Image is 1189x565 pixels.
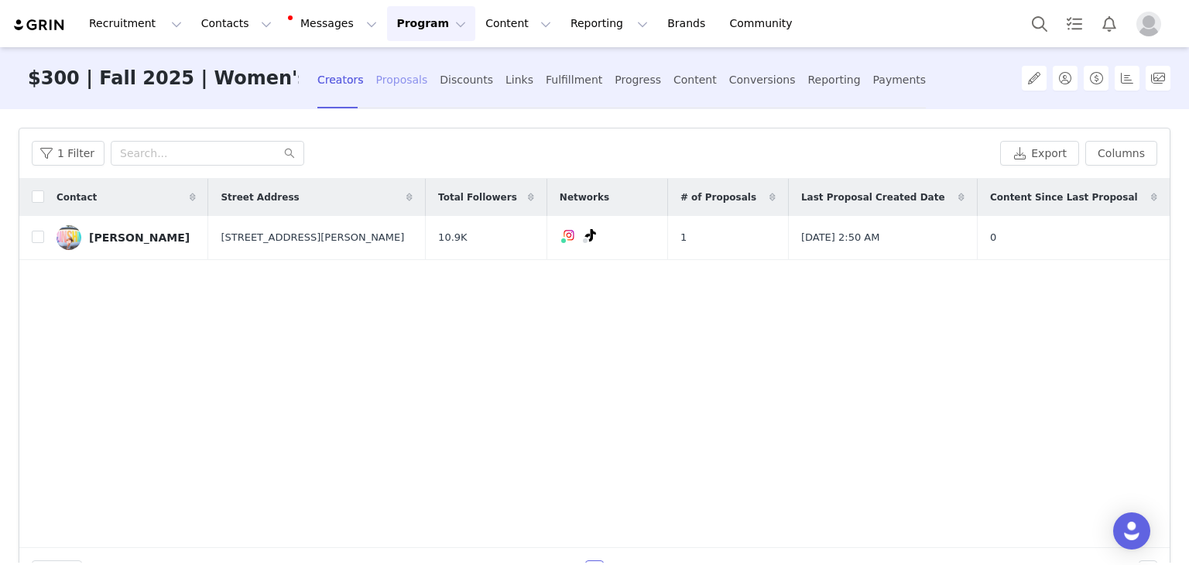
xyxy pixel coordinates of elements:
span: 0 [990,230,996,245]
button: Columns [1085,141,1157,166]
span: Networks [560,190,609,204]
div: Payments [873,60,927,101]
span: 10.9K [438,230,467,245]
div: Reporting [807,60,860,101]
div: Creators [317,60,364,101]
div: Discounts [440,60,493,101]
a: Tasks [1057,6,1091,41]
h3: $300 | Fall 2025 | Women's Campaign [28,47,299,110]
span: Street Address [221,190,299,204]
img: dbfae56b-129f-445b-ade9-a55b53fcbf9a.jpg [57,225,81,250]
input: Search... [111,141,304,166]
span: Contact [57,190,97,204]
span: Total Followers [438,190,517,204]
div: Links [505,60,533,101]
span: 1 [680,230,687,245]
span: Last Proposal Created Date [801,190,945,204]
button: Program [387,6,475,41]
button: Messages [282,6,386,41]
span: [DATE] 2:50 AM [801,230,880,245]
button: Profile [1127,12,1177,36]
a: Community [721,6,809,41]
img: placeholder-profile.jpg [1136,12,1161,36]
div: Content [673,60,717,101]
button: Recruitment [80,6,191,41]
a: [PERSON_NAME] [57,225,196,250]
span: # of Proposals [680,190,756,204]
button: Contacts [192,6,281,41]
a: Brands [658,6,719,41]
button: Search [1023,6,1057,41]
button: Export [1000,141,1079,166]
div: Progress [615,60,661,101]
button: 1 Filter [32,141,105,166]
button: Content [476,6,560,41]
div: [PERSON_NAME] [89,231,190,244]
i: icon: search [284,148,295,159]
div: Fulfillment [546,60,602,101]
span: [STREET_ADDRESS][PERSON_NAME] [221,230,404,245]
span: Content Since Last Proposal [990,190,1138,204]
button: Notifications [1092,6,1126,41]
div: Proposals [376,60,428,101]
button: Reporting [561,6,657,41]
div: Conversions [729,60,796,101]
img: instagram.svg [563,229,575,241]
img: grin logo [12,18,67,33]
div: Open Intercom Messenger [1113,512,1150,550]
